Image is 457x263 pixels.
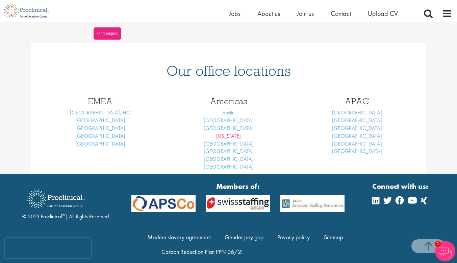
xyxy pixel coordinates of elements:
a: [GEOGRAPHIC_DATA] [75,117,125,124]
a: [GEOGRAPHIC_DATA] [75,132,125,139]
a: [GEOGRAPHIC_DATA] [75,125,125,132]
h3: APAC [298,97,416,106]
a: [GEOGRAPHIC_DATA] [204,117,254,124]
a: Gender pay gap [225,233,263,241]
a: Contact [331,9,351,18]
h1: Our office locations [41,63,416,78]
img: Chatbot [435,241,455,261]
div: © 2023 Proclinical | All Rights Reserved [22,184,109,221]
img: APSCo [126,195,201,212]
iframe: reCAPTCHA [5,238,91,258]
a: Sitemap [324,233,343,241]
a: Upload CV [368,9,398,18]
a: [GEOGRAPHIC_DATA] [332,117,382,124]
a: [GEOGRAPHIC_DATA] [75,140,125,147]
button: Send enquiry [94,27,121,40]
a: [GEOGRAPHIC_DATA] [204,155,254,162]
span: Send enquiry [96,30,118,37]
a: [GEOGRAPHIC_DATA] [332,140,382,147]
a: Jobs [229,9,240,18]
strong: Connect with us: [372,181,430,192]
a: Modern slavery agreement [147,233,211,241]
img: APSCo [275,195,350,212]
h3: EMEA [41,97,159,106]
a: [GEOGRAPHIC_DATA] [332,148,382,155]
a: [GEOGRAPHIC_DATA] [204,125,254,132]
a: [GEOGRAPHIC_DATA] [332,125,382,132]
a: [GEOGRAPHIC_DATA] [204,140,254,147]
a: [GEOGRAPHIC_DATA], HQ [70,109,131,116]
a: Privacy policy [277,233,310,241]
img: Proclinical Recruitment [22,185,90,213]
a: About us [257,9,280,18]
a: [GEOGRAPHIC_DATA] [204,148,254,155]
a: Austin [222,109,235,116]
a: [GEOGRAPHIC_DATA] [332,132,382,139]
span: 1 [435,241,441,247]
a: [US_STATE] [216,132,241,139]
a: [GEOGRAPHIC_DATA] [204,163,254,170]
a: [GEOGRAPHIC_DATA] [332,109,382,116]
a: Join us [297,9,314,18]
h3: Americas [170,97,288,106]
strong: Members of: [131,181,345,192]
sup: ® [62,212,65,218]
img: APSCo [201,195,275,212]
a: Carbon Reduction Plan PPN 06/21 [161,248,244,256]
